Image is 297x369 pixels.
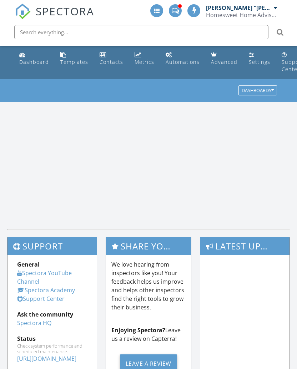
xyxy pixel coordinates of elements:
[15,10,94,25] a: SPECTORA
[57,49,91,69] a: Templates
[132,49,157,69] a: Metrics
[7,237,97,255] h3: Support
[17,355,76,363] a: [URL][DOMAIN_NAME]
[17,295,65,303] a: Support Center
[16,49,52,69] a: Dashboard
[15,4,31,19] img: The Best Home Inspection Software - Spectora
[17,319,51,327] a: Spectora HQ
[249,59,270,65] div: Settings
[36,4,94,19] span: SPECTORA
[17,286,75,294] a: Spectora Academy
[111,260,186,312] p: We love hearing from inspectors like you! Your feedback helps us improve and helps other inspecto...
[60,59,88,65] div: Templates
[211,59,237,65] div: Advanced
[19,59,49,65] div: Dashboard
[17,261,40,268] strong: General
[208,49,240,69] a: Advanced
[242,88,274,93] div: Dashboards
[17,310,87,319] div: Ask the community
[166,59,200,65] div: Automations
[111,326,186,343] p: Leave us a review on Capterra!
[238,86,277,96] button: Dashboards
[246,49,273,69] a: Settings
[17,343,87,354] div: Check system performance and scheduled maintenance.
[206,11,277,19] div: Homesweet Home Advisor, LLC
[106,237,191,255] h3: Share Your Spectora Experience
[135,59,154,65] div: Metrics
[17,269,72,285] a: Spectora YouTube Channel
[14,25,268,39] input: Search everything...
[206,4,272,11] div: [PERSON_NAME] “[PERSON_NAME]” [PERSON_NAME]
[200,237,290,255] h3: Latest Updates
[97,49,126,69] a: Contacts
[111,326,165,334] strong: Enjoying Spectora?
[100,59,123,65] div: Contacts
[17,334,87,343] div: Status
[163,49,202,69] a: Automations (Advanced)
